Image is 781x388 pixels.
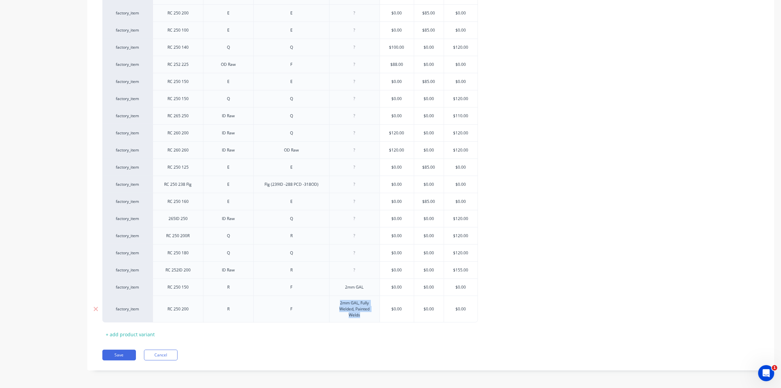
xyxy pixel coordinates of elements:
[161,231,195,240] div: RC 250 200R
[102,107,478,124] div: factory_itemRC 265 250ID RawQ$0.00$0.00$110.00
[332,299,377,319] div: 2mm GAL, Fully Welded, Painted Welds
[161,163,195,172] div: RC 250 125
[380,159,414,176] div: $0.00
[102,21,478,39] div: factory_itemRC 250 100EE$0.00$85.00$0.00
[109,181,146,187] div: factory_item
[275,163,308,172] div: E
[444,176,478,193] div: $0.00
[412,301,446,317] div: $0.00
[109,10,146,16] div: factory_item
[212,231,245,240] div: Q
[412,279,446,296] div: $0.00
[380,125,414,141] div: $120.00
[380,245,414,261] div: $0.00
[772,365,777,371] span: 1
[161,129,195,137] div: RC 260 200
[102,350,136,360] button: Save
[444,56,478,73] div: $0.00
[212,43,245,52] div: Q
[109,164,146,170] div: factory_item
[412,125,446,141] div: $0.00
[161,249,195,257] div: RC 250 180
[275,77,308,86] div: E
[380,73,414,90] div: $0.00
[275,43,308,52] div: Q
[412,22,446,39] div: $85.00
[161,60,195,69] div: RC 252 225
[275,26,308,35] div: E
[444,279,478,296] div: $0.00
[275,197,308,206] div: E
[212,180,245,189] div: E
[102,56,478,73] div: factory_itemRC 252 225OD RawF$88.00$0.00$0.00
[380,22,414,39] div: $0.00
[161,146,195,155] div: RC 260 260
[161,197,195,206] div: RC 250 160
[102,193,478,210] div: factory_itemRC 250 160EE$0.00$85.00$0.00
[380,142,414,159] div: $120.00
[102,39,478,56] div: factory_itemRC 250 140QQ$100.00$0.00$120.00
[412,176,446,193] div: $0.00
[109,267,146,273] div: factory_item
[161,43,195,52] div: RC 250 140
[444,5,478,21] div: $0.00
[275,60,308,69] div: F
[109,250,146,256] div: factory_item
[102,329,158,340] div: + add product variant
[444,262,478,278] div: $155.00
[380,210,414,227] div: $0.00
[161,283,195,292] div: RC 250 150
[212,305,245,313] div: R
[212,146,245,155] div: ID Raw
[109,199,146,205] div: factory_item
[102,124,478,141] div: factory_itemRC 260 200ID RawQ$120.00$0.00$120.00
[102,244,478,261] div: factory_itemRC 250 180QQ$0.00$0.00$120.00
[412,245,446,261] div: $0.00
[380,107,414,124] div: $0.00
[380,5,414,21] div: $0.00
[109,233,146,239] div: factory_item
[412,159,446,176] div: $85.00
[102,227,478,244] div: factory_itemRC 250 200RQR$0.00$0.00$120.00
[412,193,446,210] div: $85.00
[102,296,478,322] div: factory_itemRC 250 200RF2mm GAL, Fully Welded, Painted Welds$0.00$0.00$0.00
[102,73,478,90] div: factory_itemRC 250 150EE$0.00$85.00$0.00
[212,94,245,103] div: Q
[102,278,478,296] div: factory_itemRC 250 150RF2mm GAL$0.00$0.00$0.00
[102,90,478,107] div: factory_itemRC 250 150QQ$0.00$0.00$120.00
[212,197,245,206] div: E
[212,9,245,17] div: E
[275,249,308,257] div: Q
[444,210,478,227] div: $120.00
[275,305,308,313] div: F
[160,266,196,274] div: RC 252ID 200
[412,90,446,107] div: $0.00
[102,210,478,227] div: factory_item265ID 250ID RawQ$0.00$0.00$120.00
[444,142,478,159] div: $120.00
[444,73,478,90] div: $0.00
[109,27,146,33] div: factory_item
[444,159,478,176] div: $0.00
[212,249,245,257] div: Q
[275,129,308,137] div: Q
[109,216,146,222] div: factory_item
[161,305,195,313] div: RC 250 200
[161,77,195,86] div: RC 250 150
[275,214,308,223] div: Q
[212,60,245,69] div: OD Raw
[102,159,478,176] div: factory_itemRC 250 125EE$0.00$85.00$0.00
[109,79,146,85] div: factory_item
[338,283,371,292] div: 2mm GAL
[412,5,446,21] div: $85.00
[444,107,478,124] div: $110.00
[412,262,446,278] div: $0.00
[412,73,446,90] div: $85.00
[444,193,478,210] div: $0.00
[380,56,414,73] div: $88.00
[109,306,146,312] div: factory_item
[102,4,478,21] div: factory_itemRC 250 200EE$0.00$85.00$0.00
[102,261,478,278] div: factory_itemRC 252ID 200ID RawR$0.00$0.00$155.00
[412,142,446,159] div: $0.00
[444,301,478,317] div: $0.00
[102,141,478,159] div: factory_itemRC 260 260ID RawOD Raw$120.00$0.00$120.00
